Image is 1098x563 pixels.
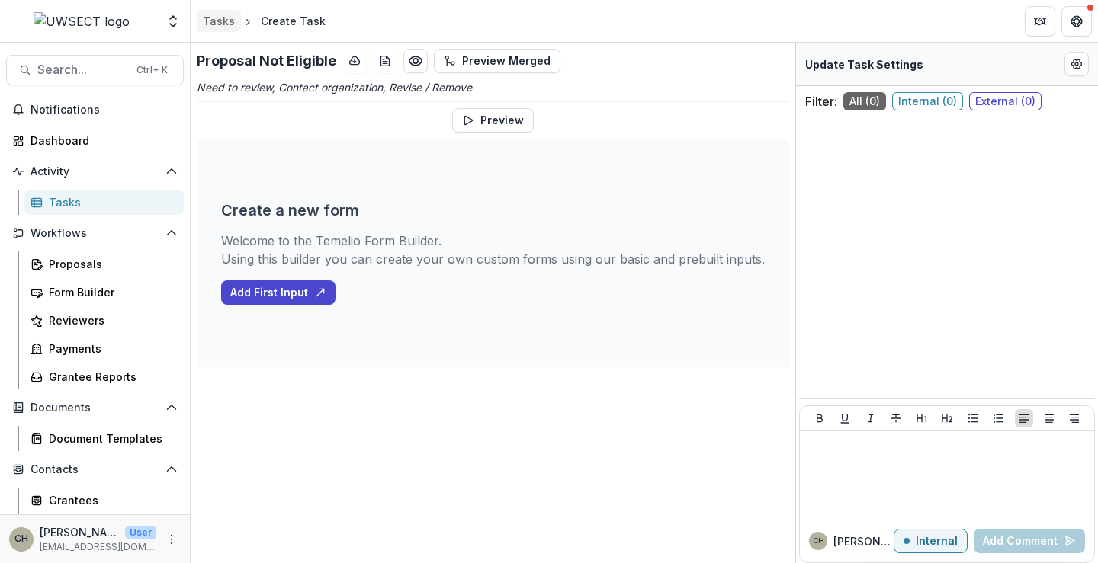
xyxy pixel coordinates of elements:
button: download-word-button [373,49,397,73]
button: Open Contacts [6,457,184,481]
span: Internal ( 0 ) [892,92,963,110]
a: Proposals [24,251,184,277]
p: User [125,526,156,539]
p: [PERSON_NAME] [833,533,894,549]
button: Partners [1025,6,1055,37]
button: More [162,530,181,549]
span: External ( 0 ) [969,92,1042,110]
button: download-button [342,49,367,73]
button: Open entity switcher [162,6,184,37]
button: Open Documents [6,395,184,420]
div: Grantees [49,492,172,508]
a: Grantees [24,488,184,513]
div: Form Builder [49,284,172,300]
button: Bold [811,409,829,427]
button: Align Right [1065,409,1084,427]
button: Preview file.pdf [403,49,428,73]
button: Add Comment [974,529,1085,553]
div: Document Templates [49,430,172,446]
button: Heading 2 [938,409,956,427]
button: Open Activity [6,159,184,184]
p: Welcome to the Temelio Form Builder. [221,232,765,250]
button: Heading 1 [913,409,931,427]
span: Activity [30,165,159,178]
button: Bullet List [964,409,982,427]
a: Tasks [197,10,241,32]
a: Reviewers [24,308,184,333]
p: Update Task Settings [805,56,923,72]
span: Notifications [30,104,178,117]
span: All ( 0 ) [843,92,886,110]
span: Documents [30,401,159,414]
div: Create Task [261,13,326,29]
div: Payments [49,341,172,357]
div: Reviewers [49,312,172,328]
h2: Proposal Not Eligible [197,53,336,69]
a: Form Builder [24,280,184,305]
button: Notifications [6,98,184,122]
nav: breadcrumb [197,10,332,32]
button: Preview [452,108,534,133]
div: Dashboard [30,133,172,149]
div: Proposals [49,256,172,272]
button: Search... [6,55,184,85]
p: [EMAIL_ADDRESS][DOMAIN_NAME] [40,540,156,554]
button: Internal [894,529,968,553]
p: [PERSON_NAME] [40,524,119,540]
h3: Create a new form [221,201,359,219]
div: Grantee Reports [49,369,172,385]
p: Filter: [805,92,837,110]
img: UWSECT logo [34,12,130,30]
a: Document Templates [24,426,184,451]
button: Open Workflows [6,221,184,245]
p: Need to review, Contact organization, Revise / Remove [197,79,789,95]
span: Search... [37,62,127,77]
div: Carli Herz [813,537,824,545]
a: Payments [24,336,184,361]
button: Edit Form Settings [1064,52,1089,76]
button: Underline [836,409,854,427]
span: Workflows [30,227,159,240]
button: Align Center [1040,409,1058,427]
button: Add First Input [221,280,335,305]
button: Get Help [1061,6,1092,37]
a: Tasks [24,190,184,215]
p: Using this builder you can create your own custom forms using our basic and prebuilt inputs. [221,250,765,268]
div: Carli Herz [14,534,28,544]
span: Contacts [30,463,159,476]
button: Preview Merged [434,49,560,73]
div: Ctrl + K [133,62,171,78]
a: Grantee Reports [24,364,184,389]
div: Tasks [49,194,172,210]
div: Tasks [203,13,235,29]
button: Align Left [1015,409,1033,427]
button: Strike [887,409,905,427]
button: Ordered List [989,409,1007,427]
button: Italicize [862,409,880,427]
p: Internal [916,535,958,548]
a: Dashboard [6,128,184,153]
